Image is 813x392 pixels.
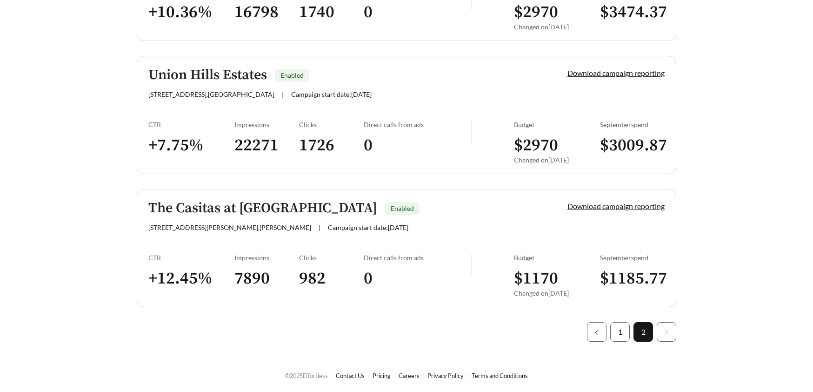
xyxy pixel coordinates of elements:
div: Clicks [299,254,364,262]
a: 1 [611,323,629,341]
li: 1 [610,322,630,342]
h3: $ 3474.37 [600,2,665,23]
h3: 1726 [299,135,364,156]
span: Enabled [280,71,304,79]
div: Impressions [234,254,299,262]
li: Next Page [657,322,676,342]
div: Budget [514,254,600,262]
div: CTR [148,254,234,262]
a: Pricing [373,372,391,379]
h3: 982 [299,268,364,289]
div: September spend [600,254,665,262]
span: [STREET_ADDRESS] , [GEOGRAPHIC_DATA] [148,90,274,98]
a: 2 [634,323,653,341]
a: Privacy Policy [427,372,464,379]
a: Terms and Conditions [472,372,528,379]
div: Changed on [DATE] [514,23,600,31]
h3: 7890 [234,268,299,289]
span: right [664,330,669,335]
a: Union Hills EstatesEnabled[STREET_ADDRESS],[GEOGRAPHIC_DATA]|Campaign start date:[DATE]Download c... [137,56,676,174]
h3: $ 2970 [514,2,600,23]
div: Direct calls from ads [364,121,471,128]
span: | [319,223,320,231]
span: [STREET_ADDRESS][PERSON_NAME] , [PERSON_NAME] [148,223,311,231]
div: Changed on [DATE] [514,289,600,297]
img: line [471,121,472,143]
span: Enabled [391,204,414,212]
a: Contact Us [336,372,365,379]
span: Campaign start date: [DATE] [291,90,372,98]
div: Changed on [DATE] [514,156,600,164]
img: line [471,254,472,276]
div: September spend [600,121,665,128]
span: Campaign start date: [DATE] [328,223,408,231]
h3: 0 [364,2,471,23]
span: © 2025 Effortless [285,372,328,379]
span: left [594,330,600,335]
div: Impressions [234,121,299,128]
a: Download campaign reporting [567,202,665,210]
h3: + 10.36 % [148,2,234,23]
h3: 0 [364,268,471,289]
h3: $ 1170 [514,268,600,289]
h3: $ 3009.87 [600,135,665,156]
h3: $ 2970 [514,135,600,156]
h5: Union Hills Estates [148,68,267,83]
button: left [587,322,606,342]
h3: + 7.75 % [148,135,234,156]
div: Direct calls from ads [364,254,471,262]
li: Previous Page [587,322,606,342]
div: CTR [148,121,234,128]
a: The Casitas at [GEOGRAPHIC_DATA]Enabled[STREET_ADDRESS][PERSON_NAME],[PERSON_NAME]|Campaign start... [137,189,676,307]
a: Download campaign reporting [567,68,665,77]
h3: 0 [364,135,471,156]
button: right [657,322,676,342]
a: Careers [399,372,420,379]
span: | [282,90,284,98]
h5: The Casitas at [GEOGRAPHIC_DATA] [148,201,377,216]
div: Clicks [299,121,364,128]
h3: $ 1185.77 [600,268,665,289]
h3: 22271 [234,135,299,156]
h3: + 12.45 % [148,268,234,289]
div: Budget [514,121,600,128]
h3: 1740 [299,2,364,23]
h3: 16798 [234,2,299,23]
